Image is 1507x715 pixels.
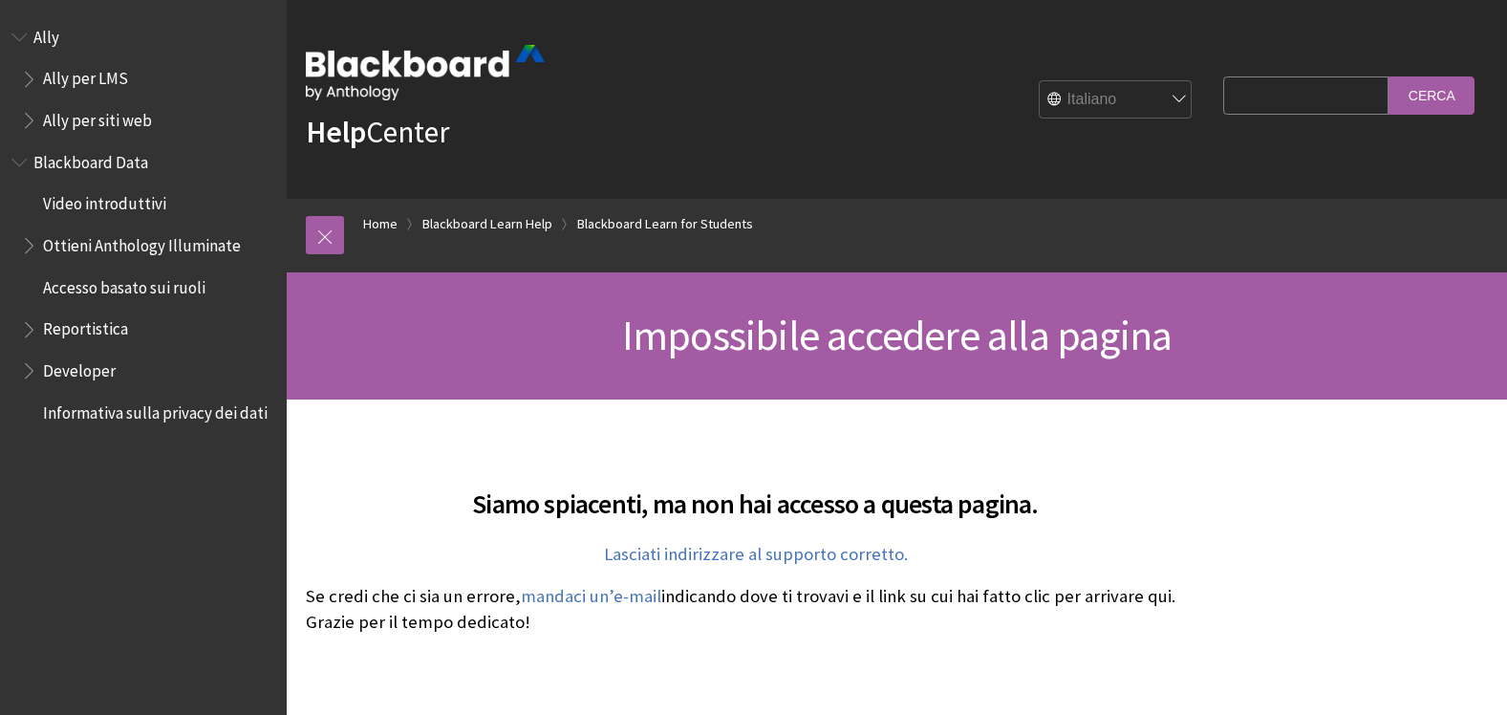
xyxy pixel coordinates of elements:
[43,229,241,255] span: Ottieni Anthology Illuminate
[604,543,908,566] a: Lasciati indirizzare al supporto corretto.
[33,146,148,172] span: Blackboard Data
[43,104,152,130] span: Ally per siti web
[43,397,268,422] span: Informativa sulla privacy dei dati
[11,146,275,429] nav: Book outline for Anthology Illuminate
[521,585,661,608] a: mandaci un’e-mail
[306,113,366,151] strong: Help
[306,45,545,100] img: Blackboard by Anthology
[1040,81,1193,119] select: Site Language Selector
[306,113,449,151] a: HelpCenter
[43,355,116,380] span: Developer
[33,21,59,47] span: Ally
[422,212,552,236] a: Blackboard Learn Help
[43,314,128,339] span: Reportistica
[306,584,1205,634] p: Se credi che ci sia un errore, indicando dove ti trovavi e il link su cui hai fatto clic per arri...
[306,461,1205,524] h2: Siamo spiacenti, ma non hai accesso a questa pagina.
[363,212,398,236] a: Home
[43,271,205,297] span: Accesso basato sui ruoli
[43,188,166,214] span: Video introduttivi
[1389,76,1475,114] input: Cerca
[11,21,275,137] nav: Book outline for Anthology Ally Help
[43,63,128,89] span: Ally per LMS
[622,309,1172,361] span: Impossibile accedere alla pagina
[577,212,753,236] a: Blackboard Learn for Students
